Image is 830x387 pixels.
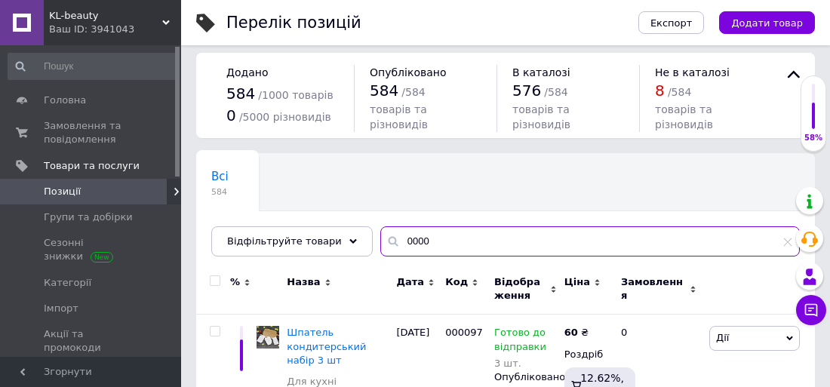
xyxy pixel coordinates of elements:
[258,89,333,101] span: / 1000 товарів
[445,327,483,338] span: 000097
[44,210,133,224] span: Групи та добірки
[564,275,590,289] span: Ціна
[44,119,140,146] span: Замовлення та повідомлення
[49,9,162,23] span: KL-beauty
[716,332,729,343] span: Дії
[287,327,366,365] a: Шпатель кондитерський набір 3 шт
[227,235,342,247] span: Відфільтруйте товари
[239,111,331,123] span: / 5000 різновидів
[668,86,691,98] span: / 584
[44,302,78,315] span: Імпорт
[257,326,279,349] img: Шпатель кондитерський набір 3 шт
[494,370,557,384] div: Опубліковано
[44,159,140,173] span: Товари та послуги
[370,81,398,100] span: 584
[44,94,86,107] span: Головна
[49,23,181,36] div: Ваш ID: 3941043
[512,81,541,100] span: 576
[44,276,91,290] span: Категорії
[621,275,686,303] span: Замовлення
[650,17,693,29] span: Експорт
[494,275,546,303] span: Відображення
[719,11,815,34] button: Додати товар
[44,327,140,355] span: Акції та промокоди
[211,170,229,183] span: Всі
[655,81,665,100] span: 8
[731,17,803,29] span: Додати товар
[230,275,240,289] span: %
[8,53,178,80] input: Пошук
[655,66,730,78] span: Не в каталозі
[211,186,229,198] span: 584
[370,103,428,131] span: товарів та різновидів
[801,133,825,143] div: 58%
[401,86,425,98] span: / 584
[226,106,236,124] span: 0
[380,226,800,256] input: Пошук по назві позиції, артикулу і пошуковим запитам
[44,236,140,263] span: Сезонні знижки
[396,275,424,289] span: Дата
[226,66,268,78] span: Додано
[564,326,589,339] div: ₴
[226,15,361,31] div: Перелік позицій
[226,84,255,103] span: 584
[494,327,546,356] span: Готово до відправки
[512,103,570,131] span: товарів та різновидів
[370,66,447,78] span: Опубліковано
[564,348,608,361] div: Роздріб
[544,86,567,98] span: / 584
[494,358,557,369] div: 3 шт.
[564,327,578,338] b: 60
[638,11,705,34] button: Експорт
[512,66,570,78] span: В каталозі
[287,275,320,289] span: Назва
[445,275,468,289] span: Код
[44,185,81,198] span: Позиції
[796,295,826,325] button: Чат з покупцем
[655,103,713,131] span: товарів та різновидів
